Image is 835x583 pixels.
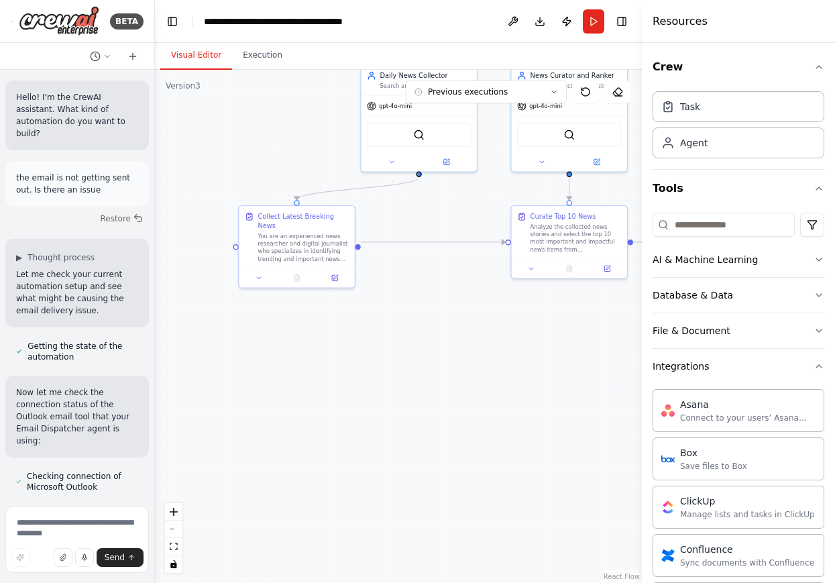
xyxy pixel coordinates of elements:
img: ClickUp [661,500,675,514]
p: Now let me check the connection status of the Outlook email tool that your Email Dispatcher agent... [16,386,138,447]
div: Integrations [653,360,709,373]
button: Integrations [653,349,824,384]
span: Thought process [27,252,95,263]
g: Edge from b6e19945-bd16-451f-bc3a-efadedc44c67 to 331e09d6-a7be-491f-825d-b529f97d74e7 [565,177,574,200]
div: React Flow controls [165,503,182,573]
button: Visual Editor [160,42,232,70]
p: Let me check your current automation setup and see what might be causing the email delivery issue. [16,268,138,317]
span: Send [105,552,125,563]
button: Tools [653,170,824,207]
button: Start a new chat [122,48,144,64]
button: Database & Data [653,278,824,313]
button: zoom out [165,521,182,538]
button: Open in side panel [420,156,473,168]
div: Task [680,100,700,113]
button: No output available [549,263,589,274]
div: Manage lists and tasks in ClickUp [680,509,815,520]
button: Switch to previous chat [85,48,117,64]
img: Asana [661,404,675,417]
p: Hello! I'm the CrewAI assistant. What kind of automation do you want to build? [16,91,138,140]
div: Curate Top 10 NewsAnalyze the collected news stories and select the top 10 most important and imp... [510,205,628,279]
button: Open in side panel [319,272,351,284]
div: Search and collect the most important and trending news stories from {news_category} for the curr... [380,82,471,89]
div: Sync documents with Confluence [680,558,814,568]
img: Confluence [661,549,675,562]
div: Asana [680,398,816,411]
button: Restore [95,209,149,228]
button: Open in side panel [570,156,623,168]
img: Logo [19,6,99,36]
div: Daily News Collector [380,71,471,81]
button: Hide right sidebar [612,12,631,31]
div: Daily News CollectorSearch and collect the most important and trending news stories from {news_ca... [360,64,478,172]
span: Checking connection of Microsoft Outlook [27,471,138,492]
span: Getting the state of the automation [27,341,138,362]
button: No output available [277,272,317,284]
div: News Curator and RankerAnalyze collected news stories, rank them by importance and relevance, and... [510,64,628,172]
button: Send [97,548,144,567]
button: AI & Machine Learning [653,242,824,277]
div: Curate Top 10 News [531,212,596,221]
a: React Flow attribution [604,573,640,580]
div: Crew [653,86,824,169]
button: Execution [232,42,293,70]
div: Confluence [680,543,814,556]
div: You are an experienced news researcher and digital journalist who specializes in identifying tren... [258,233,349,263]
div: Collect Latest Breaking NewsYou are an experienced news researcher and digital journalist who spe... [238,205,355,288]
button: Open in side panel [591,263,623,274]
g: Edge from 331e09d6-a7be-491f-825d-b529f97d74e7 to b0b34bd6-fad9-47a3-819b-94761df067d3 [633,237,759,247]
div: Connect to your users’ Asana accounts [680,413,816,423]
div: Analyze the collected news stories and select the top 10 most important and impactful news items ... [531,223,622,254]
g: Edge from 8ae4ebde-efa0-4fef-8e4d-e50faa1b9624 to 331e09d6-a7be-491f-825d-b529f97d74e7 [361,237,506,247]
div: ClickUp [680,494,815,508]
div: News Curator and Ranker [531,71,622,81]
g: Edge from 937eed72-0075-4b62-a1fa-b881f09914bb to 8ae4ebde-efa0-4fef-8e4d-e50faa1b9624 [292,177,424,200]
button: Click to speak your automation idea [75,548,94,567]
img: SerperDevTool [563,129,575,140]
img: SerperDevTool [413,129,425,140]
span: gpt-4o-mini [529,103,562,110]
button: toggle interactivity [165,555,182,573]
button: Crew [653,48,824,86]
div: Agent [680,136,708,150]
button: Improve this prompt [11,548,30,567]
span: ▶ [16,252,22,263]
div: AI & Machine Learning [653,253,758,266]
nav: breadcrumb [204,15,343,28]
div: Version 3 [166,81,201,91]
h4: Resources [653,13,708,30]
button: fit view [165,538,182,555]
button: File & Document [653,313,824,348]
div: File & Document [653,324,730,337]
img: Box [661,452,675,466]
button: Hide left sidebar [163,12,182,31]
div: BETA [110,13,144,30]
div: Database & Data [653,288,733,302]
div: Save files to Box [680,461,747,472]
span: gpt-4o-mini [379,103,412,110]
div: Box [680,446,747,460]
button: zoom in [165,503,182,521]
p: the email is not getting sent out. Is there an issue [16,172,138,196]
button: Upload files [54,548,72,567]
button: Previous executions [406,81,567,103]
div: Collect Latest Breaking News [258,212,349,231]
span: Previous executions [428,87,508,97]
button: ▶Thought process [16,252,95,263]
